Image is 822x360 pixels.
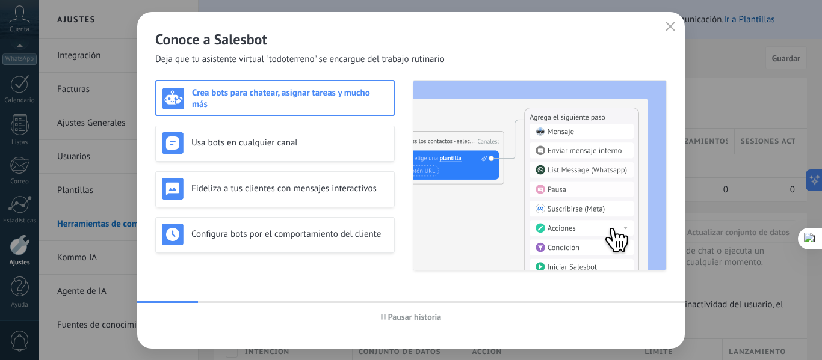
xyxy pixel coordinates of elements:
[191,228,388,240] h3: Configura bots por el comportamiento del cliente
[155,53,445,66] span: Deja que tu asistente virtual "todoterreno" se encargue del trabajo rutinario
[191,183,388,194] h3: Fideliza a tus clientes con mensajes interactivos
[192,87,388,110] h3: Crea bots para chatear, asignar tareas y mucho más
[191,137,388,148] h3: Usa bots en cualquier canal
[375,308,447,326] button: Pausar historia
[388,313,442,321] span: Pausar historia
[155,30,667,49] h2: Conoce a Salesbot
